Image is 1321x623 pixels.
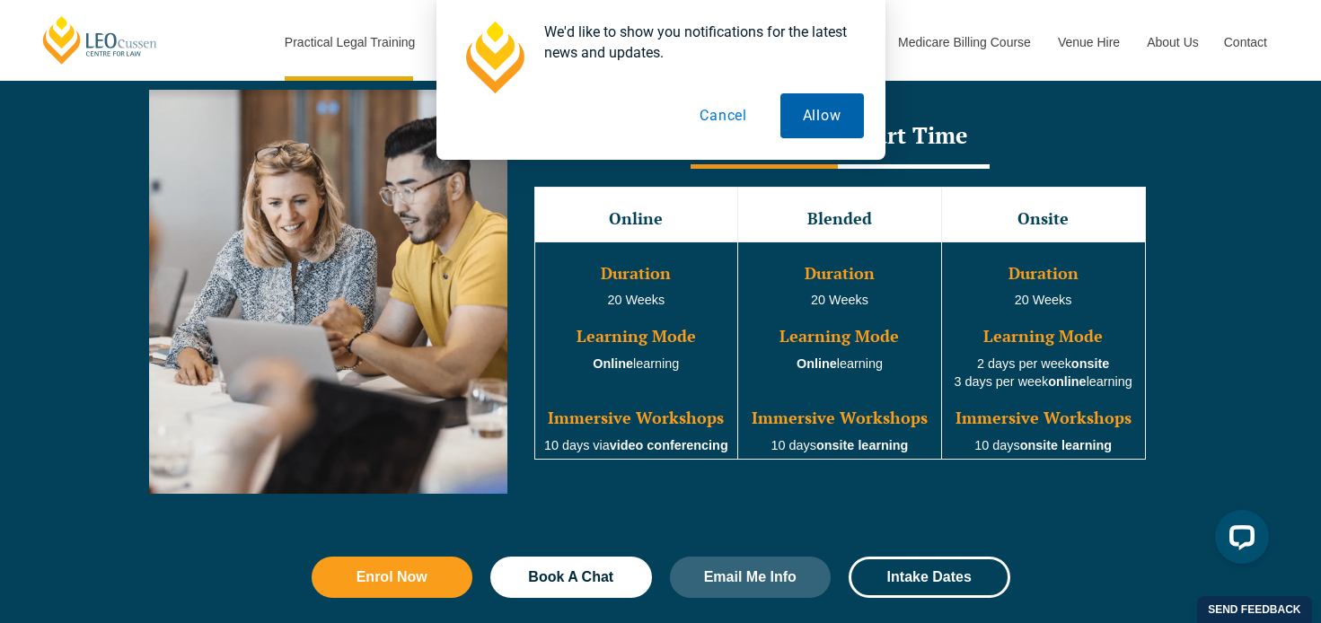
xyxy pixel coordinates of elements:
[944,210,1143,228] h3: Onsite
[490,557,652,598] a: Book A Chat
[357,570,427,584] span: Enrol Now
[887,570,972,584] span: Intake Dates
[941,241,1145,460] td: 20 Weeks 2 days per week 3 days per week learning 10 days
[1201,503,1276,578] iframe: LiveChat chat widget
[797,356,837,371] strong: Online
[944,328,1143,346] h3: Learning Mode
[816,438,908,452] strong: onsite learning
[537,210,736,228] h3: Online
[704,570,797,584] span: Email Me Info
[740,265,939,283] h3: Duration
[601,262,671,284] span: Duration
[944,409,1143,427] h3: Immersive Workshops
[740,328,939,346] h3: Learning Mode
[312,557,473,598] a: Enrol Now
[528,570,613,584] span: Book A Chat
[458,22,530,93] img: notification icon
[610,438,728,452] strong: video conferencing
[537,328,736,346] h3: Learning Mode
[1071,356,1109,371] strong: onsite
[677,93,770,138] button: Cancel
[1020,438,1112,452] strong: onsite learning
[534,241,738,460] td: learning 10 days via
[607,293,665,307] span: 20 Weeks
[738,241,942,460] td: 20 Weeks learning 10 days
[740,210,939,228] h3: Blended
[1048,374,1086,389] strong: online
[740,409,939,427] h3: Immersive Workshops
[537,409,736,427] h3: Immersive Workshops
[944,265,1143,283] h3: Duration
[670,557,832,598] a: Email Me Info
[530,22,864,63] div: We'd like to show you notifications for the latest news and updates.
[593,356,633,371] strong: Online
[780,93,864,138] button: Allow
[849,557,1010,598] a: Intake Dates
